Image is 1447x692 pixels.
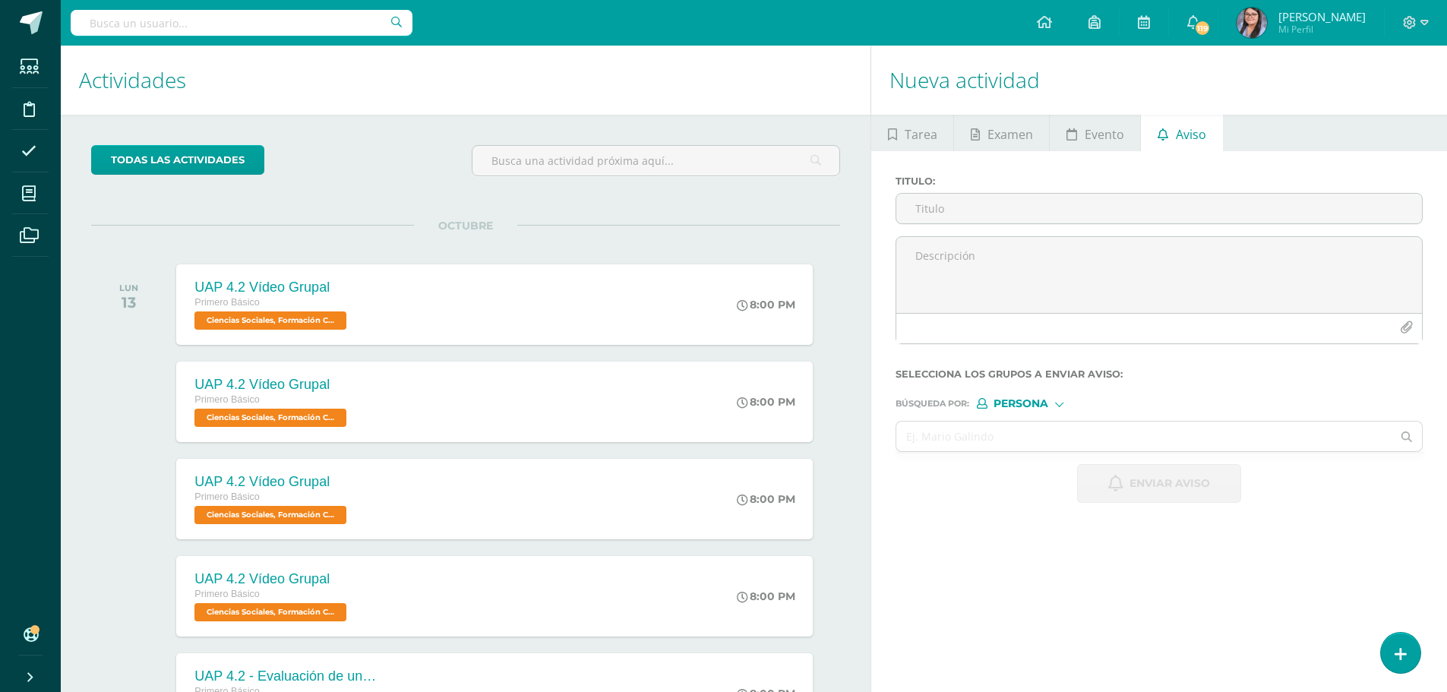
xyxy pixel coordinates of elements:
input: Busca una actividad próxima aquí... [472,146,839,175]
a: Tarea [871,115,953,151]
span: OCTUBRE [414,219,517,232]
div: 8:00 PM [737,589,795,603]
input: Busca un usuario... [71,10,412,36]
span: Primero Básico [194,491,259,502]
span: Aviso [1176,116,1206,153]
img: 3701f0f65ae97d53f8a63a338b37df93.png [1237,8,1267,38]
span: Búsqueda por : [896,400,969,408]
a: Aviso [1141,115,1222,151]
div: 8:00 PM [737,492,795,506]
span: Enviar aviso [1129,465,1210,502]
div: [object Object] [977,398,1091,409]
span: Persona [994,400,1048,408]
span: Examen [987,116,1033,153]
div: UAP 4.2 Vídeo Grupal [194,571,350,587]
div: 8:00 PM [737,298,795,311]
span: Primero Básico [194,297,259,308]
label: Selecciona los grupos a enviar aviso : [896,368,1423,380]
h1: Nueva actividad [889,46,1429,115]
span: Evento [1085,116,1124,153]
label: Titulo : [896,175,1423,187]
span: Tarea [905,116,937,153]
div: UAP 4.2 Vídeo Grupal [194,474,350,490]
span: Mi Perfil [1278,23,1366,36]
span: Ciencias Sociales, Formación Ciudadana e Interculturalidad 'B' [194,603,346,621]
span: [PERSON_NAME] [1278,9,1366,24]
div: UAP 4.2 - Evaluación de unidad [194,668,377,684]
span: 119 [1193,20,1210,36]
button: Enviar aviso [1077,464,1241,503]
a: todas las Actividades [91,145,264,175]
span: Ciencias Sociales, Formación Ciudadana e Interculturalidad 'C' [194,506,346,524]
div: LUN [119,283,138,293]
div: 8:00 PM [737,395,795,409]
span: Primero Básico [194,394,259,405]
a: Evento [1050,115,1140,151]
div: UAP 4.2 Vídeo Grupal [194,280,350,295]
a: Examen [954,115,1049,151]
div: UAP 4.2 Vídeo Grupal [194,377,350,393]
input: Ej. Mario Galindo [896,422,1392,451]
input: Titulo [896,194,1422,223]
span: Ciencias Sociales, Formación Ciudadana e Interculturalidad 'A' [194,409,346,427]
div: 13 [119,293,138,311]
span: Ciencias Sociales, Formación Ciudadana e Interculturalidad 'D' [194,311,346,330]
span: Primero Básico [194,589,259,599]
h1: Actividades [79,46,852,115]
